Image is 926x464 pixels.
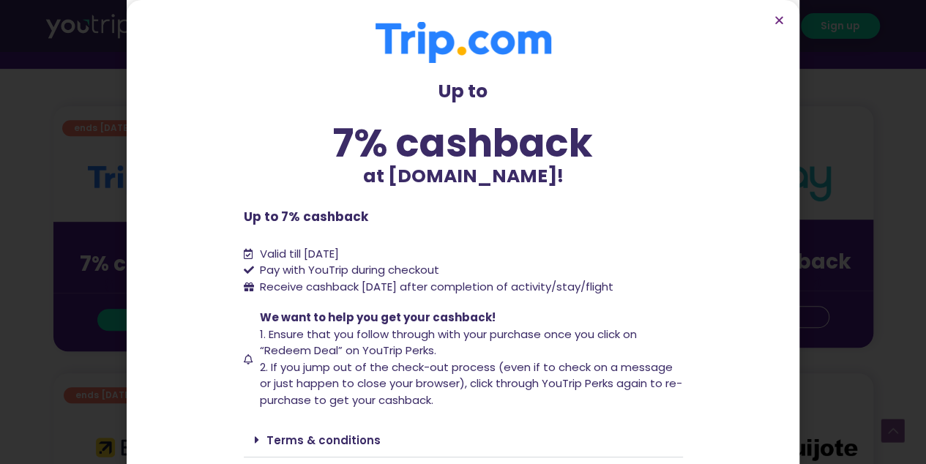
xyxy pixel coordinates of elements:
b: Up to 7% cashback [244,208,368,225]
span: Receive cashback [DATE] after completion of activity/stay/flight [260,279,613,294]
span: 2. If you jump out of the check-out process (even if to check on a message or just happen to clos... [260,359,682,408]
a: Terms & conditions [266,433,381,448]
span: Pay with YouTrip during checkout [256,262,439,279]
span: 1. Ensure that you follow through with your purchase once you click on “Redeem Deal” on YouTrip P... [260,326,637,359]
p: Up to [244,78,683,105]
div: 7% cashback [244,124,683,162]
span: Valid till [DATE] [260,246,339,261]
a: Close [774,15,785,26]
div: Terms & conditions [244,423,683,457]
p: at [DOMAIN_NAME]! [244,162,683,190]
span: We want to help you get your cashback! [260,310,496,325]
